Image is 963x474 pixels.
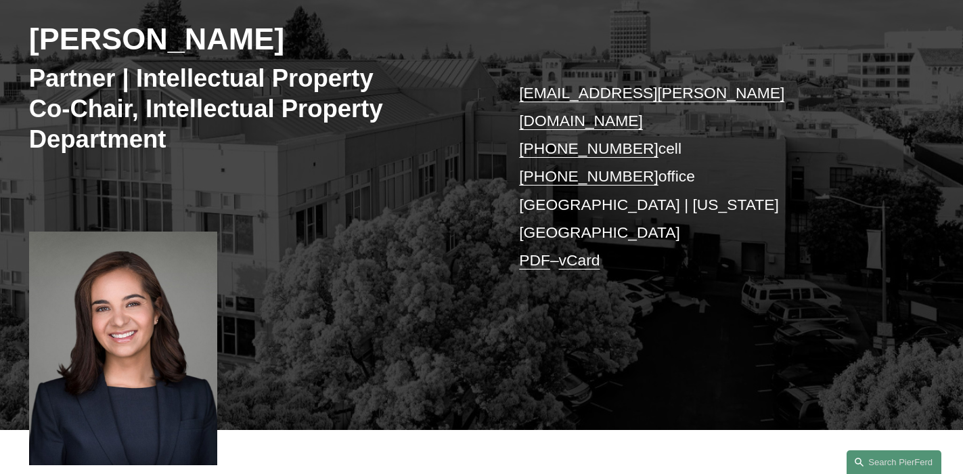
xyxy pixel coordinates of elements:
a: [EMAIL_ADDRESS][PERSON_NAME][DOMAIN_NAME] [519,84,784,129]
h2: [PERSON_NAME] [29,21,482,58]
a: [PHONE_NUMBER] [519,167,658,185]
h3: Partner | Intellectual Property Co-Chair, Intellectual Property Department [29,63,482,154]
a: [PHONE_NUMBER] [519,139,658,157]
a: Search this site [847,450,941,474]
p: cell office [GEOGRAPHIC_DATA] | [US_STATE][GEOGRAPHIC_DATA] – [519,79,896,274]
a: PDF [519,251,550,269]
a: vCard [559,251,600,269]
